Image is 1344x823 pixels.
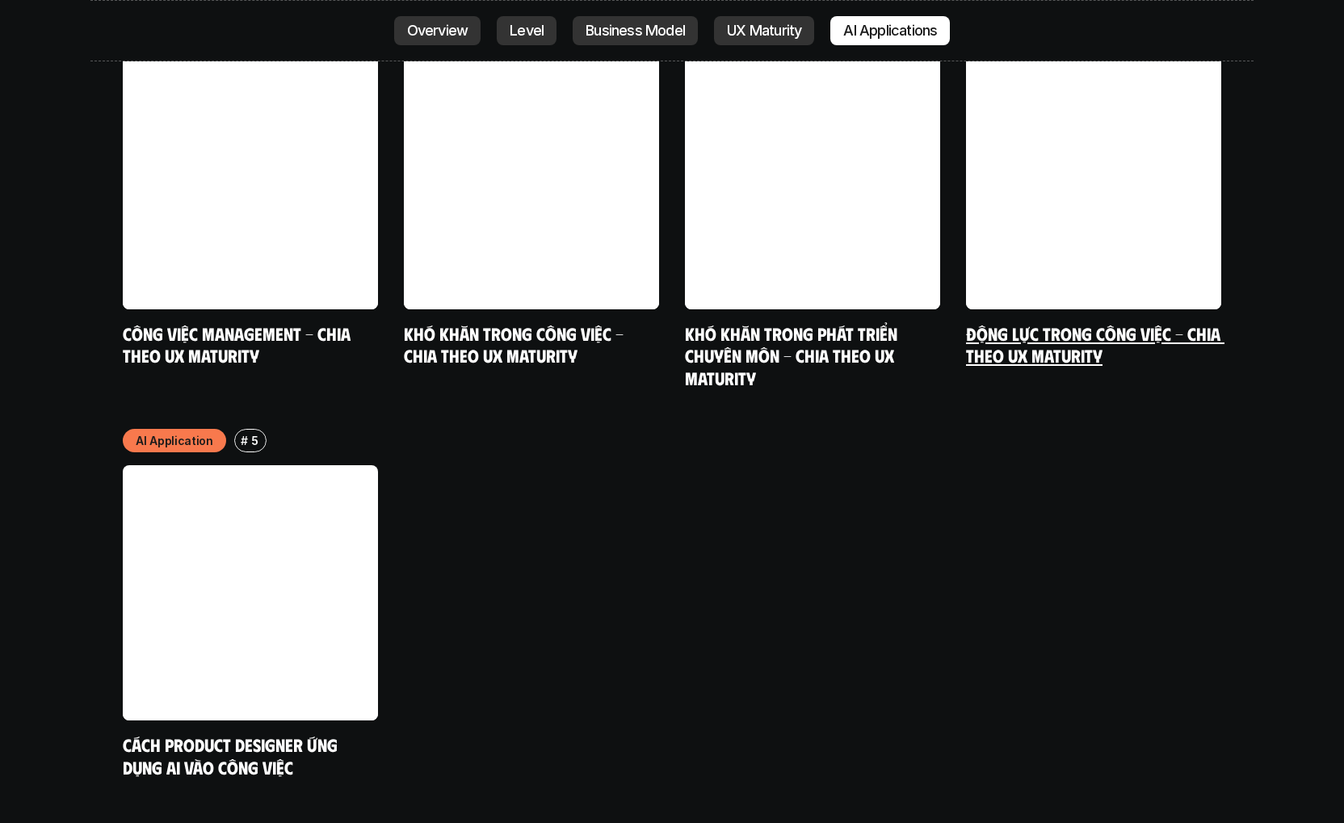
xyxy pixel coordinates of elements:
a: Khó khăn trong phát triển chuyên môn - Chia theo UX Maturity [685,322,901,388]
p: Business Model [586,23,685,39]
a: Khó khăn trong công việc - Chia theo UX Maturity [404,322,628,367]
a: Cách Product Designer ứng dụng AI vào công việc [123,733,342,778]
a: Business Model [573,16,698,45]
p: Overview [407,23,468,39]
p: 5 [251,432,258,449]
p: Level [510,23,544,39]
a: AI Applications [830,16,950,45]
a: Động lực trong công việc - Chia theo UX Maturity [966,322,1224,367]
a: Công việc Management - Chia theo UX maturity [123,322,355,367]
a: Overview [394,16,481,45]
p: UX Maturity [727,23,801,39]
h6: # [241,435,248,447]
p: AI Application [136,432,213,449]
a: UX Maturity [714,16,814,45]
a: Level [497,16,556,45]
p: AI Applications [843,23,937,39]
